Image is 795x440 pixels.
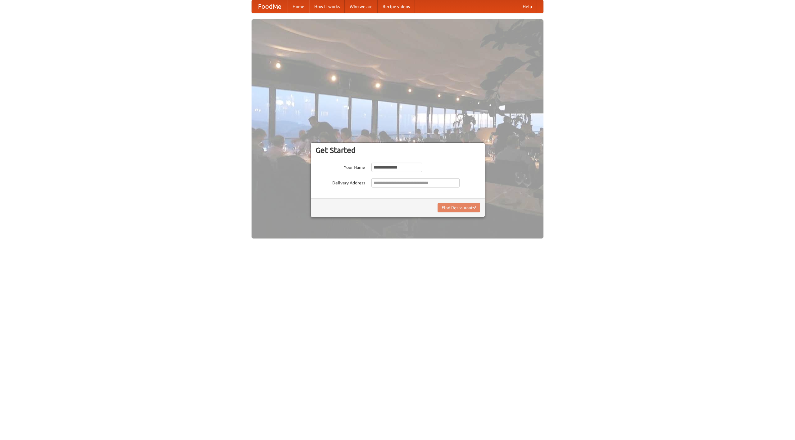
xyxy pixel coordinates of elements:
a: Recipe videos [378,0,415,13]
button: Find Restaurants! [438,203,480,212]
a: How it works [309,0,345,13]
a: FoodMe [252,0,288,13]
h3: Get Started [316,146,480,155]
label: Your Name [316,163,365,170]
label: Delivery Address [316,178,365,186]
a: Who we are [345,0,378,13]
a: Help [518,0,537,13]
a: Home [288,0,309,13]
